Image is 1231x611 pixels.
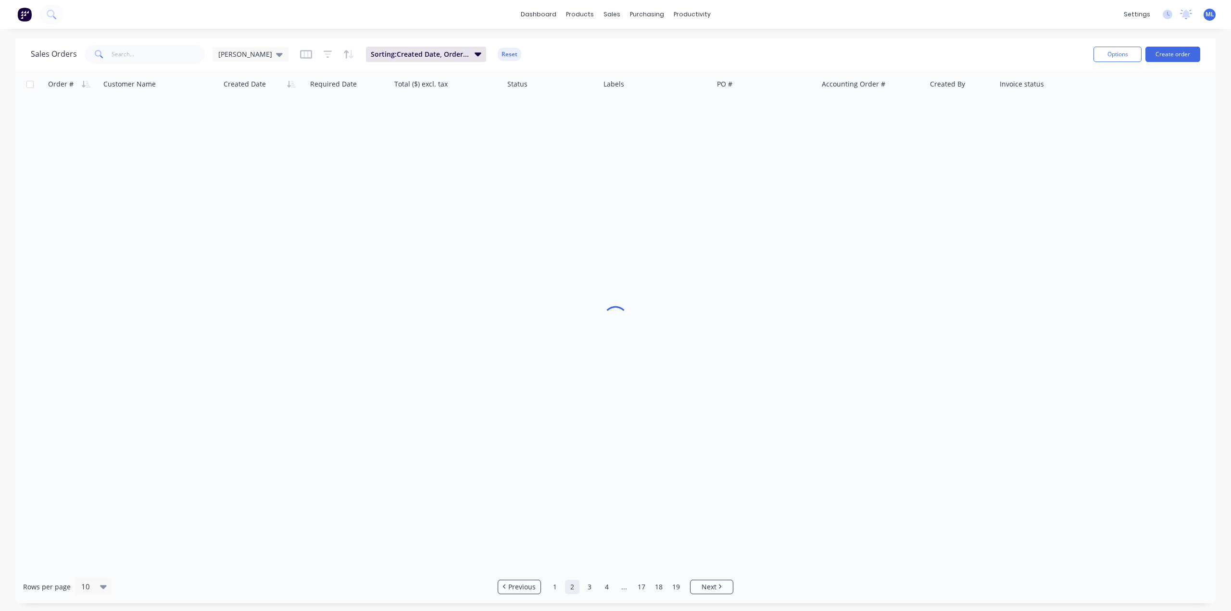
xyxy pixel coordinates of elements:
[565,580,579,594] a: Page 2 is your current page
[507,79,528,89] div: Status
[498,48,521,61] button: Reset
[23,582,71,592] span: Rows per page
[717,79,732,89] div: PO #
[48,79,74,89] div: Order #
[1093,47,1142,62] button: Options
[310,79,357,89] div: Required Date
[600,580,614,594] a: Page 4
[930,79,965,89] div: Created By
[548,580,562,594] a: Page 1
[516,7,561,22] a: dashboard
[561,7,599,22] div: products
[103,79,156,89] div: Customer Name
[366,47,486,62] button: Sorting:Created Date, Order #
[617,580,631,594] a: Jump forward
[371,50,469,59] span: Sorting: Created Date, Order #
[625,7,669,22] div: purchasing
[218,49,272,59] span: [PERSON_NAME]
[31,50,77,59] h1: Sales Orders
[669,580,683,594] a: Page 19
[652,580,666,594] a: Page 18
[224,79,266,89] div: Created Date
[498,582,540,592] a: Previous page
[669,7,716,22] div: productivity
[112,45,205,64] input: Search...
[508,582,536,592] span: Previous
[603,79,624,89] div: Labels
[1000,79,1044,89] div: Invoice status
[599,7,625,22] div: sales
[17,7,32,22] img: Factory
[582,580,597,594] a: Page 3
[822,79,885,89] div: Accounting Order #
[691,582,733,592] a: Next page
[1206,10,1214,19] span: ML
[634,580,649,594] a: Page 17
[394,79,448,89] div: Total ($) excl. tax
[702,582,716,592] span: Next
[1145,47,1200,62] button: Create order
[494,580,737,594] ul: Pagination
[1119,7,1155,22] div: settings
